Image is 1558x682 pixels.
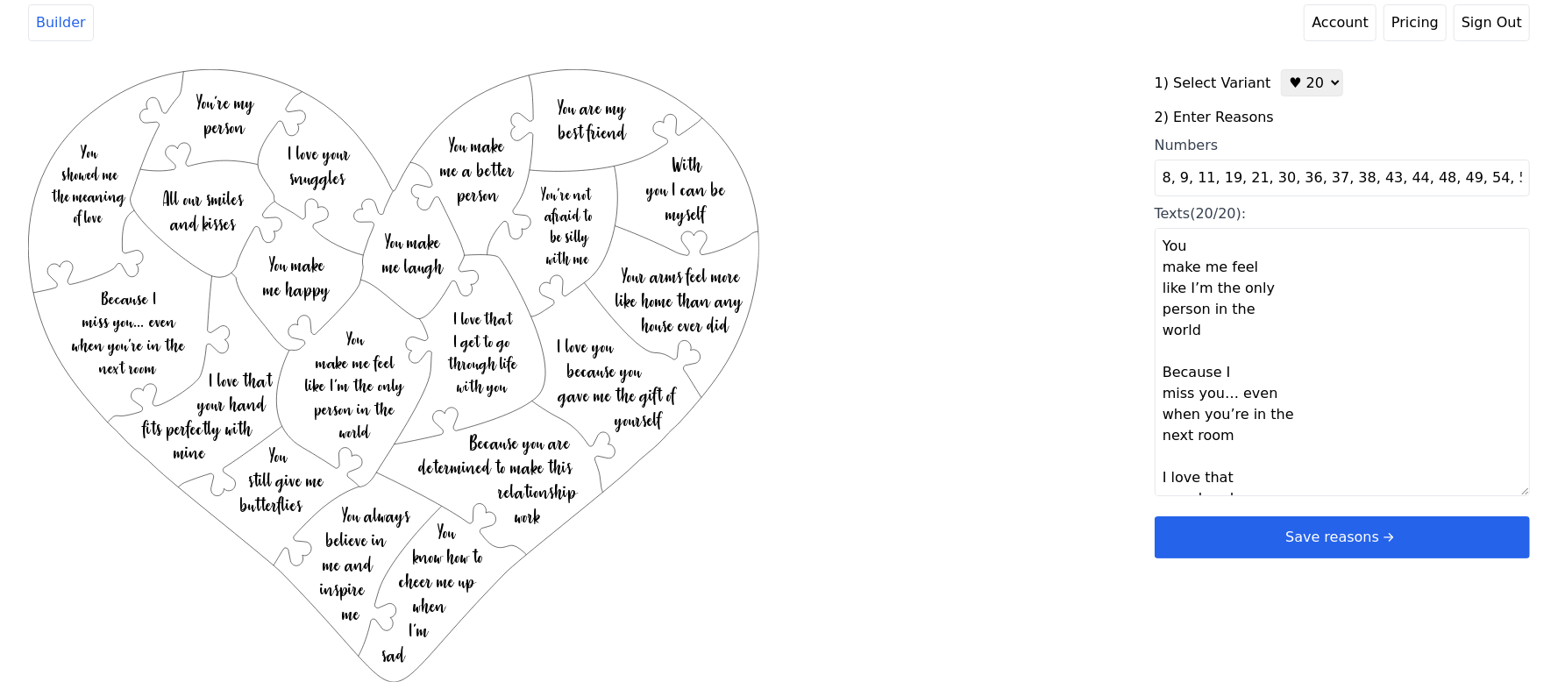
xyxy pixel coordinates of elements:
[1454,4,1530,41] button: Sign Out
[413,593,446,618] text: when
[457,182,499,207] text: person
[615,408,663,432] text: yourself
[163,187,244,211] text: All our smiles
[209,368,274,393] text: I love that
[440,158,515,182] text: me a better
[269,252,325,277] text: You make
[438,520,457,544] text: You
[566,359,643,383] text: because you
[346,327,365,351] text: You
[323,552,373,577] text: me and
[1304,4,1377,41] a: Account
[542,184,593,205] text: You’re not
[1155,135,1530,156] div: Numbers
[399,569,477,593] text: cheer me up
[558,383,677,408] text: gave me the gift of
[546,248,589,269] text: with me
[340,420,372,444] text: world
[82,309,176,333] text: miss you… even
[289,166,345,190] text: snuggles
[450,133,506,158] text: You make
[382,254,445,279] text: me laugh
[646,177,726,202] text: you I can be
[61,163,118,185] text: showed me
[413,544,483,569] text: know how to
[305,373,405,397] text: like I’m the only
[101,287,157,310] text: Because I
[453,308,513,330] text: I love that
[325,528,387,552] text: believe in
[447,353,518,375] text: through life
[1155,516,1530,558] button: Save reasonsarrow right short
[28,4,94,41] a: Builder
[320,577,366,601] text: inspire
[196,90,255,115] text: You’re my
[142,416,253,441] text: fits perfectly with
[418,455,573,480] text: determined to make this
[469,430,571,455] text: Because you are
[1190,205,1246,222] span: (20/20):
[197,392,267,416] text: your hand
[170,211,236,236] text: and kisses
[544,205,593,226] text: afraid to
[550,226,589,247] text: be silly
[263,277,331,302] text: me happy
[665,202,707,226] text: myself
[558,120,627,145] text: best friend
[203,115,245,139] text: person
[174,440,206,465] text: mine
[497,480,579,504] text: relationship
[1379,528,1398,547] svg: arrow right short
[409,618,430,643] text: I’m
[622,264,741,288] text: Your arms feel more
[616,288,744,313] text: like home than any
[239,494,302,518] text: butterflies
[672,153,703,177] text: With
[342,503,410,528] text: You always
[1155,160,1530,196] input: Numbers
[51,185,126,207] text: the meaning
[1155,73,1271,94] label: 1) Select Variant
[453,330,510,352] text: I get to go
[342,601,360,626] text: me
[382,643,407,667] text: sad
[248,469,324,494] text: still give me
[314,397,395,421] text: person in the
[1155,107,1530,128] label: 2) Enter Reasons
[316,351,395,374] text: make me feel
[1155,203,1530,224] div: Texts
[557,334,615,359] text: I love you
[457,375,508,397] text: with you
[99,356,157,380] text: next room
[515,504,540,529] text: work
[385,230,441,254] text: You make
[72,333,186,357] text: when you’re in the
[75,206,103,228] text: of love
[288,141,351,166] text: I love your
[641,313,729,337] text: house ever did
[270,444,289,469] text: You
[81,141,98,163] text: You
[1155,228,1530,496] textarea: Texts(20/20):
[1384,4,1447,41] a: Pricing
[558,96,627,120] text: You are my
